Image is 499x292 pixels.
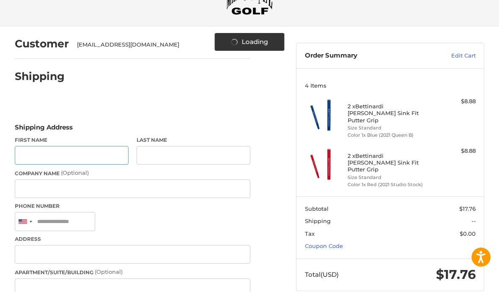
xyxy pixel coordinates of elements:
[15,235,251,243] label: Address
[305,270,339,278] span: Total (USD)
[460,230,476,237] span: $0.00
[15,169,251,177] label: Company Name
[348,152,431,173] h4: 2 x Bettinardi [PERSON_NAME] Sink Fit Putter Grip
[433,147,476,155] div: $8.88
[436,267,476,282] span: $17.76
[348,181,431,188] li: Color 1x Red (2021 Studio Stock)
[305,82,476,89] h3: 4 Items
[15,202,251,210] label: Phone Number
[15,212,35,231] div: United States: +1
[348,124,431,132] li: Size Standard
[15,37,69,50] h2: Customer
[305,230,315,237] span: Tax
[15,136,129,144] label: First Name
[61,169,89,176] small: (Optional)
[421,52,476,60] a: Edit Cart
[348,132,431,139] li: Color 1x Blue (2021 Queen B)
[433,97,476,106] div: $8.88
[305,242,343,249] a: Coupon Code
[348,103,431,124] h4: 2 x Bettinardi [PERSON_NAME] Sink Fit Putter Grip
[77,41,209,49] div: [EMAIL_ADDRESS][DOMAIN_NAME]
[305,205,329,212] span: Subtotal
[305,52,422,60] h3: Order Summary
[348,174,431,181] li: Size Standard
[305,218,331,224] span: Shipping
[95,268,123,275] small: (Optional)
[15,268,251,276] label: Apartment/Suite/Building
[472,218,476,224] span: --
[137,136,250,144] label: Last Name
[15,123,73,136] legend: Shipping Address
[459,205,476,212] span: $17.76
[241,37,268,47] span: Loading
[15,70,65,83] h2: Shipping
